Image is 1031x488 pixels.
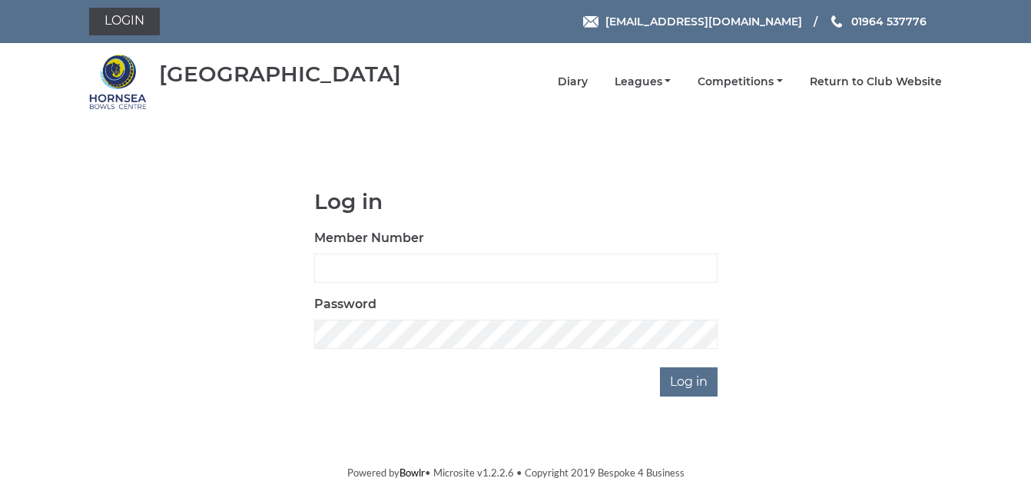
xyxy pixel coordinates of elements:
[583,13,802,30] a: Email [EMAIL_ADDRESS][DOMAIN_NAME]
[89,8,160,35] a: Login
[660,367,718,397] input: Log in
[605,15,802,28] span: [EMAIL_ADDRESS][DOMAIN_NAME]
[615,75,671,89] a: Leagues
[399,466,425,479] a: Bowlr
[583,16,598,28] img: Email
[347,466,685,479] span: Powered by • Microsite v1.2.2.6 • Copyright 2019 Bespoke 4 Business
[159,62,401,86] div: [GEOGRAPHIC_DATA]
[89,53,147,111] img: Hornsea Bowls Centre
[810,75,942,89] a: Return to Club Website
[314,295,376,314] label: Password
[558,75,588,89] a: Diary
[314,190,718,214] h1: Log in
[829,13,927,30] a: Phone us 01964 537776
[698,75,783,89] a: Competitions
[851,15,927,28] span: 01964 537776
[831,15,842,28] img: Phone us
[314,229,424,247] label: Member Number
